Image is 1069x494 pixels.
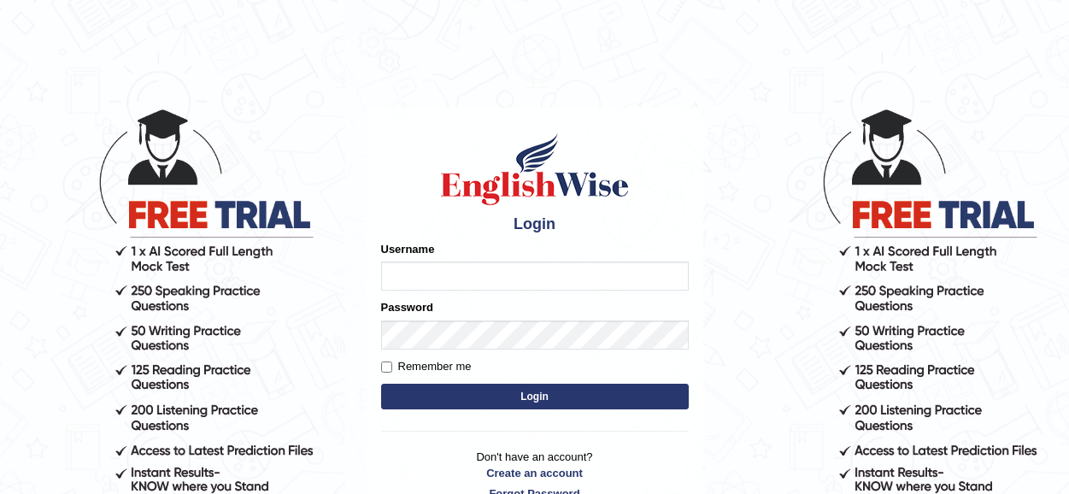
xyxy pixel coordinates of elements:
input: Remember me [381,362,392,373]
label: Password [381,299,433,315]
h4: Login [381,216,689,233]
label: Username [381,241,435,257]
label: Remember me [381,358,472,375]
a: Create an account [381,465,689,481]
button: Login [381,384,689,409]
img: Logo of English Wise sign in for intelligent practice with AI [438,131,632,208]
